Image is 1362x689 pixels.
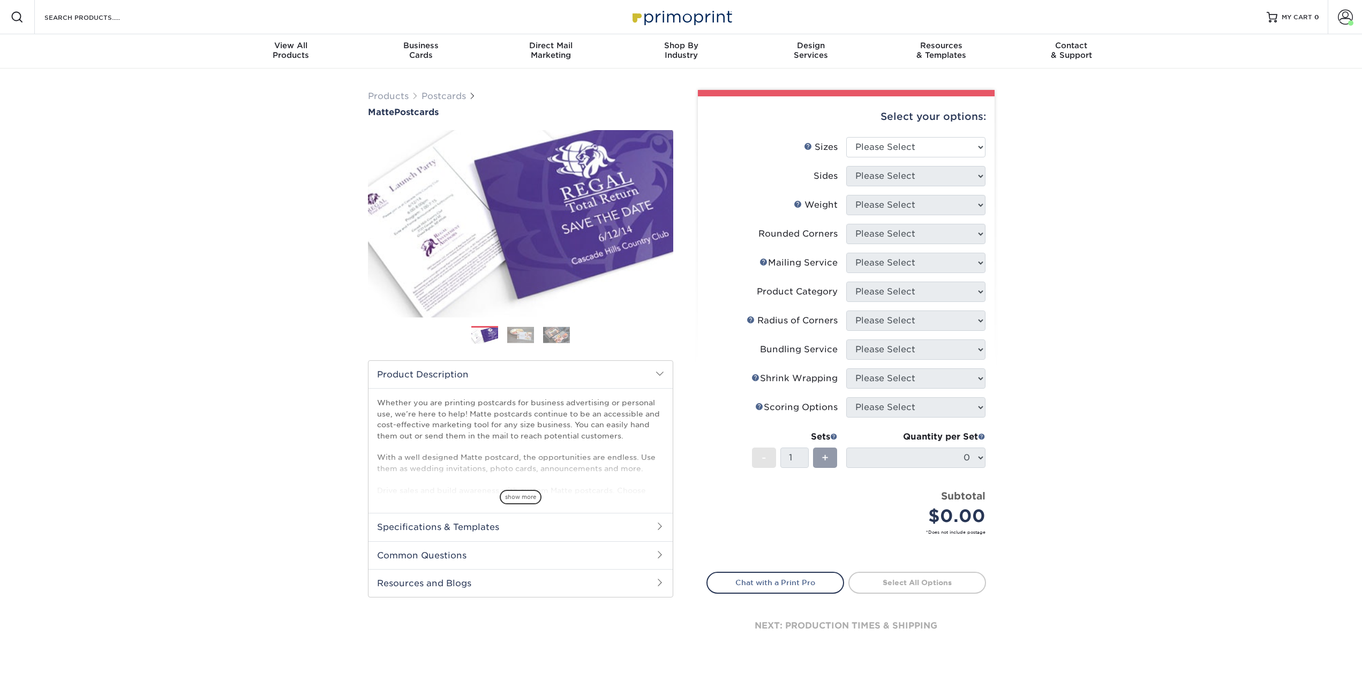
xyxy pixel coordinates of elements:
span: Direct Mail [486,41,616,50]
span: Resources [876,41,1006,50]
div: Industry [616,41,746,60]
span: - [762,450,766,466]
img: Postcards 01 [471,327,498,345]
div: Radius of Corners [747,314,838,327]
img: Matte 01 [368,118,673,329]
a: BusinessCards [356,34,486,69]
div: Services [746,41,876,60]
div: Mailing Service [759,256,838,269]
a: Shop ByIndustry [616,34,746,69]
a: Select All Options [848,572,986,593]
h2: Product Description [368,361,673,388]
div: Sides [814,170,838,183]
div: $0.00 [854,503,985,529]
a: Postcards [422,91,466,101]
h2: Specifications & Templates [368,513,673,541]
p: Whether you are printing postcards for business advertising or personal use, we’re here to help! ... [377,397,664,528]
div: Shrink Wrapping [751,372,838,385]
span: MY CART [1282,13,1312,22]
a: DesignServices [746,34,876,69]
small: *Does not include postage [715,529,985,535]
img: Primoprint [628,5,735,28]
a: Products [368,91,409,101]
a: Chat with a Print Pro [706,572,844,593]
span: Design [746,41,876,50]
span: 0 [1314,13,1319,21]
div: Products [226,41,356,60]
div: Product Category [757,285,838,298]
a: Direct MailMarketing [486,34,616,69]
div: & Support [1006,41,1137,60]
span: Business [356,41,486,50]
a: View AllProducts [226,34,356,69]
div: Sets [752,430,838,443]
div: Sizes [804,141,838,154]
img: Postcards 03 [543,327,570,343]
a: Contact& Support [1006,34,1137,69]
img: Postcards 02 [507,327,534,343]
div: Weight [794,199,838,211]
div: Quantity per Set [846,430,985,443]
h2: Resources and Blogs [368,569,673,597]
div: & Templates [876,41,1006,60]
span: Shop By [616,41,746,50]
div: Marketing [486,41,616,60]
div: Bundling Service [760,343,838,356]
span: + [822,450,829,466]
a: Resources& Templates [876,34,1006,69]
a: MattePostcards [368,107,673,117]
strong: Subtotal [941,490,985,502]
div: Scoring Options [755,401,838,414]
div: Select your options: [706,96,986,137]
h1: Postcards [368,107,673,117]
h2: Common Questions [368,541,673,569]
span: show more [500,490,541,504]
input: SEARCH PRODUCTS..... [43,11,148,24]
span: Contact [1006,41,1137,50]
div: Rounded Corners [758,228,838,240]
span: View All [226,41,356,50]
span: Matte [368,107,394,117]
div: Cards [356,41,486,60]
div: next: production times & shipping [706,594,986,658]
